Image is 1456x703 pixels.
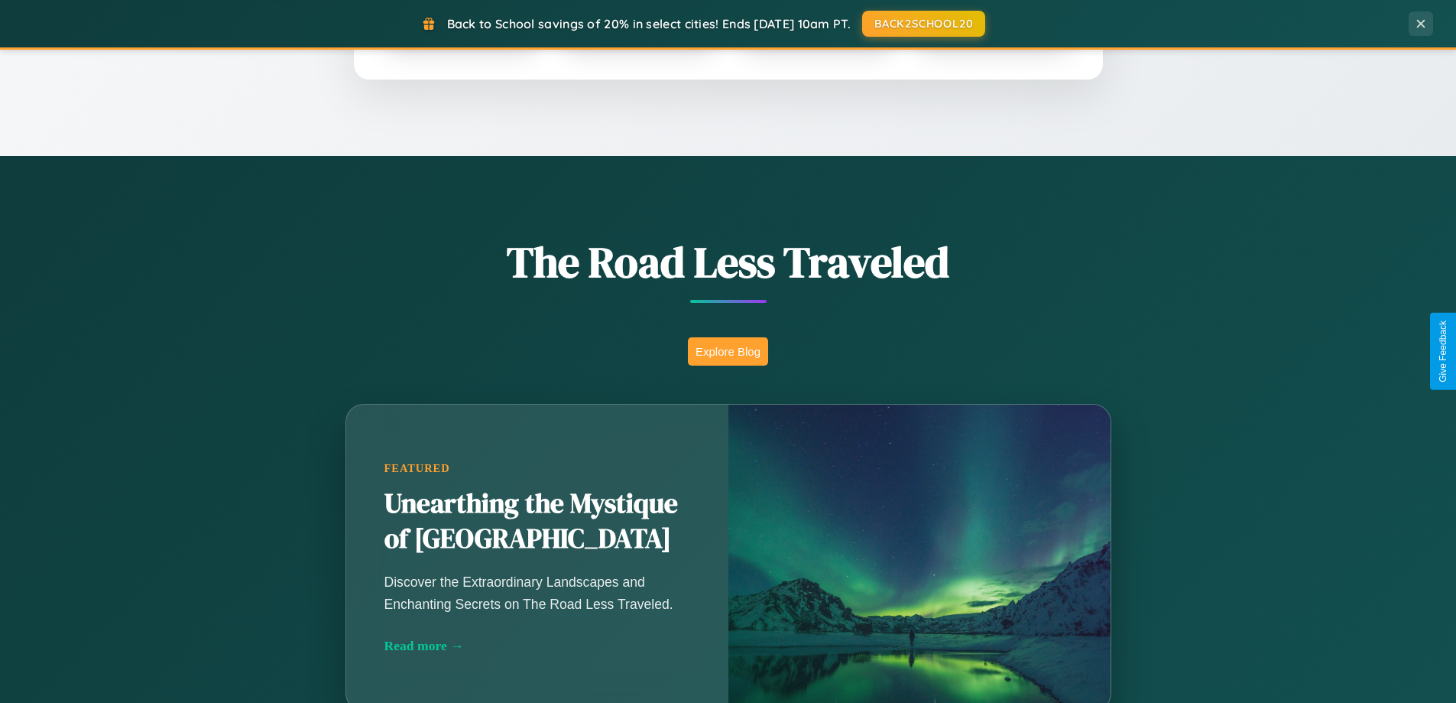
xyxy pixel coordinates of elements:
[1438,321,1448,382] div: Give Feedback
[384,638,690,654] div: Read more →
[384,571,690,614] p: Discover the Extraordinary Landscapes and Enchanting Secrets on The Road Less Traveled.
[447,16,851,31] span: Back to School savings of 20% in select cities! Ends [DATE] 10am PT.
[862,11,985,37] button: BACK2SCHOOL20
[270,233,1187,291] h1: The Road Less Traveled
[384,487,690,557] h2: Unearthing the Mystique of [GEOGRAPHIC_DATA]
[688,337,768,366] button: Explore Blog
[384,462,690,475] div: Featured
